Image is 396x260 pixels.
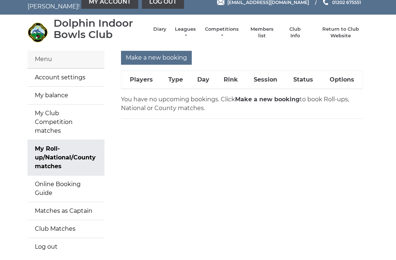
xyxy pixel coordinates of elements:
a: Online Booking Guide [27,176,104,202]
div: Menu [27,50,104,68]
div: Dolphin Indoor Bowls Club [54,18,146,40]
a: Account settings [27,69,104,86]
a: My Roll-up/National/County matches [27,140,104,175]
a: Log out [27,238,104,256]
strong: Make a new booking [235,96,300,103]
a: Club Info [285,26,306,39]
th: Players [121,71,161,89]
a: Leagues [174,26,197,39]
th: Options [321,71,363,89]
th: Rink [216,71,245,89]
input: Make a new booking [121,51,192,65]
a: My balance [27,87,104,104]
a: Diary [153,26,166,33]
a: Members list [246,26,277,39]
th: Session [245,71,286,89]
a: Matches as Captain [27,202,104,220]
th: Day [190,71,216,89]
a: Return to Club Website [313,26,368,39]
img: Dolphin Indoor Bowls Club [27,22,48,42]
p: You have no upcoming bookings. Click to book Roll-ups, National or County matches. [121,95,363,113]
a: Competitions [204,26,239,39]
a: My Club Competition matches [27,105,104,140]
th: Type [161,71,191,89]
a: Club Matches [27,220,104,238]
th: Status [285,71,321,89]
